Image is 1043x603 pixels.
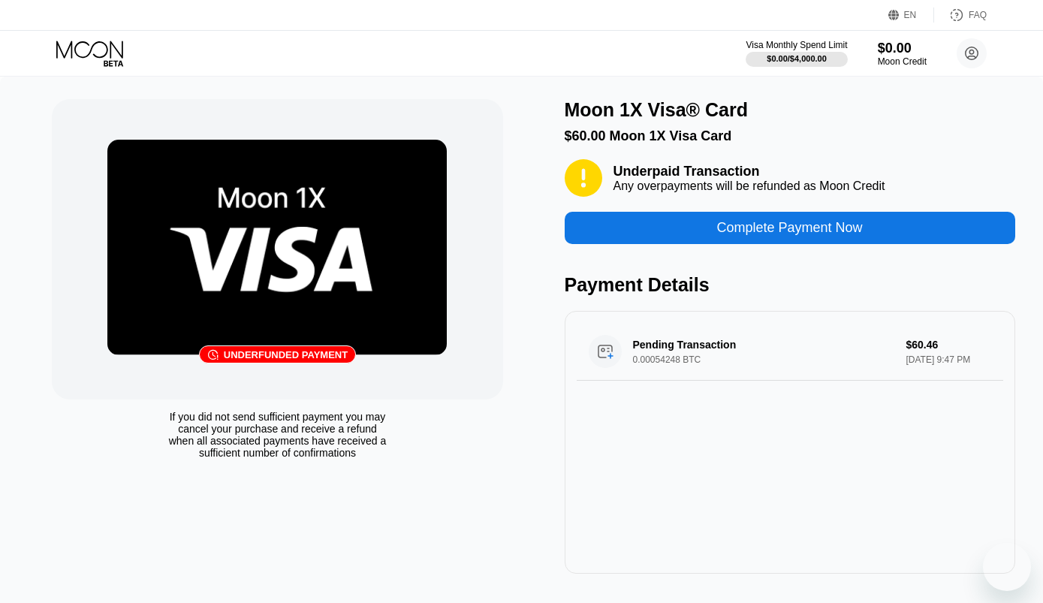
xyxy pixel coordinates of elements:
[878,41,927,56] div: $0.00
[904,10,917,20] div: EN
[565,128,1015,144] div: $60.00 Moon 1X Visa Card
[613,164,885,179] div: Underpaid Transaction
[633,354,908,365] div: 0.00054248 BTC
[934,8,987,23] div: FAQ
[906,354,991,365] div: [DATE] 9:47 PM
[613,179,885,193] div: Any overpayments will be refunded as Moon Credit
[746,40,847,67] div: Visa Monthly Spend Limit$0.00/$4,000.00
[969,10,987,20] div: FAQ
[224,349,348,360] div: Underfunded payment
[983,543,1031,591] iframe: Button to launch messaging window
[716,219,862,237] div: Complete Payment Now
[746,40,847,50] div: Visa Monthly Spend Limit
[906,339,991,351] div: $60.46
[633,339,889,351] div: Pending Transaction
[164,411,390,459] div: If you did not send sufficient payment you may cancel your purchase and receive a refund when all...
[565,99,748,121] div: Moon 1X Visa® Card
[565,197,1015,244] div: Complete Payment Now
[565,274,1015,296] div: Payment Details
[207,348,219,360] div: 󰗎
[767,54,827,63] div: $0.00 / $4,000.00
[577,323,1003,381] div: Pending Transaction0.00054248 BTC$60.46[DATE] 9:47 PM
[888,8,934,23] div: EN
[878,56,927,67] div: Moon Credit
[878,41,927,67] div: $0.00Moon Credit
